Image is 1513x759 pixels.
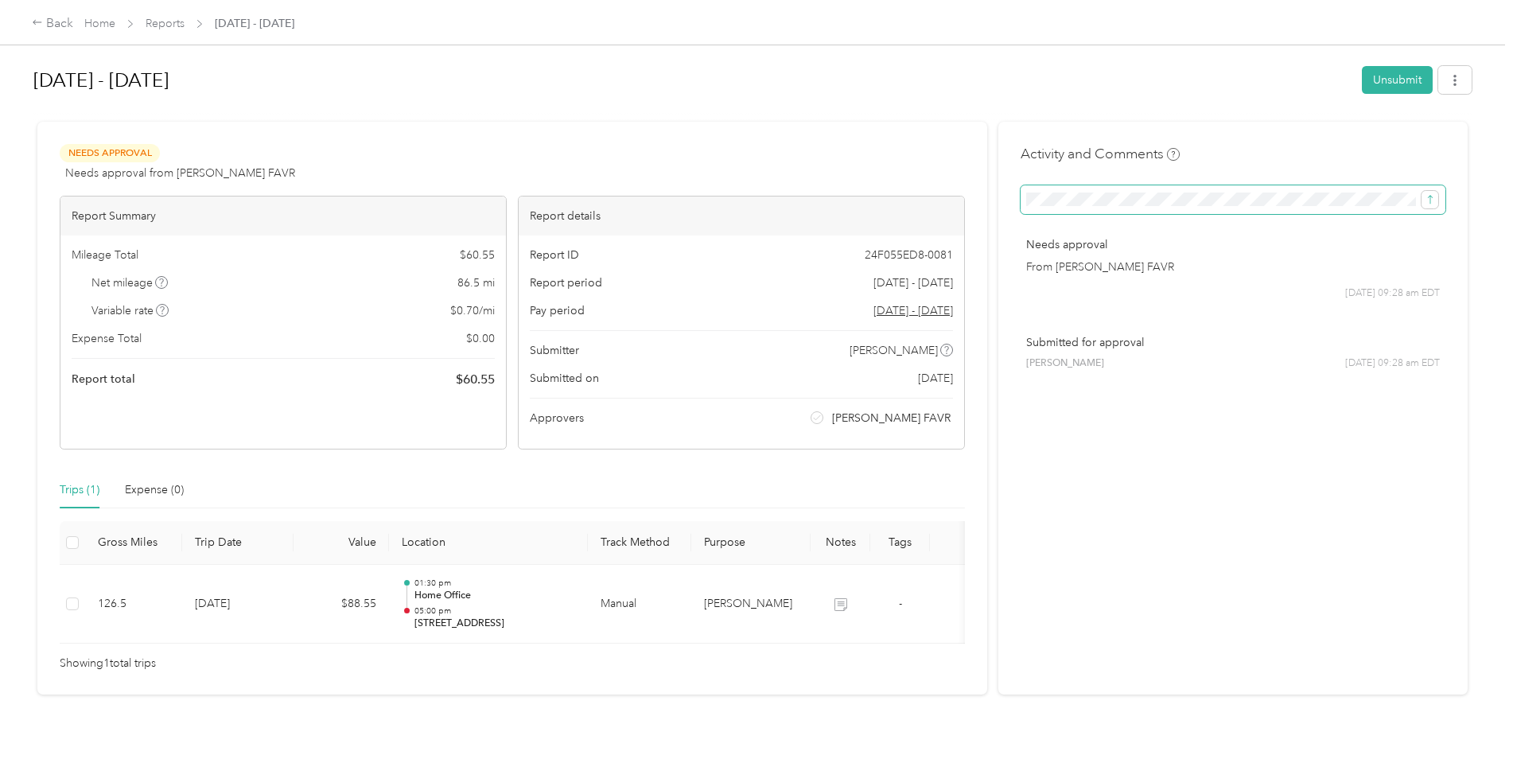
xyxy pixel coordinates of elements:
[1424,670,1513,759] iframe: Everlance-gr Chat Button Frame
[466,330,495,347] span: $ 0.00
[873,274,953,291] span: [DATE] - [DATE]
[60,197,506,235] div: Report Summary
[33,61,1351,99] h1: Sep 16 - 30, 2025
[414,605,575,617] p: 05:00 pm
[84,17,115,30] a: Home
[530,274,602,291] span: Report period
[60,481,99,499] div: Trips (1)
[85,565,182,644] td: 126.5
[72,371,135,387] span: Report total
[530,342,579,359] span: Submitter
[870,521,930,565] th: Tags
[182,521,294,565] th: Trip Date
[294,521,389,565] th: Value
[530,302,585,319] span: Pay period
[1026,236,1440,253] p: Needs approval
[60,144,160,162] span: Needs Approval
[530,410,584,426] span: Approvers
[389,521,588,565] th: Location
[65,165,295,181] span: Needs approval from [PERSON_NAME] FAVR
[811,521,870,565] th: Notes
[1021,144,1180,164] h4: Activity and Comments
[1026,334,1440,351] p: Submitted for approval
[530,370,599,387] span: Submitted on
[72,330,142,347] span: Expense Total
[865,247,953,263] span: 24F055ED8-0081
[456,370,495,389] span: $ 60.55
[691,565,811,644] td: Acosta
[414,589,575,603] p: Home Office
[450,302,495,319] span: $ 0.70 / mi
[1345,356,1440,371] span: [DATE] 09:28 am EDT
[588,565,691,644] td: Manual
[530,247,579,263] span: Report ID
[918,370,953,387] span: [DATE]
[32,14,73,33] div: Back
[60,655,156,672] span: Showing 1 total trips
[691,521,811,565] th: Purpose
[850,342,938,359] span: [PERSON_NAME]
[460,247,495,263] span: $ 60.55
[72,247,138,263] span: Mileage Total
[125,481,184,499] div: Expense (0)
[85,521,182,565] th: Gross Miles
[414,617,575,631] p: [STREET_ADDRESS]
[91,274,169,291] span: Net mileage
[832,410,951,426] span: [PERSON_NAME] FAVR
[182,565,294,644] td: [DATE]
[873,302,953,319] span: Go to pay period
[414,578,575,589] p: 01:30 pm
[146,17,185,30] a: Reports
[899,597,902,610] span: -
[294,565,389,644] td: $88.55
[519,197,964,235] div: Report details
[1026,356,1104,371] span: [PERSON_NAME]
[1026,259,1440,275] p: From [PERSON_NAME] FAVR
[91,302,169,319] span: Variable rate
[1345,286,1440,301] span: [DATE] 09:28 am EDT
[215,15,294,32] span: [DATE] - [DATE]
[457,274,495,291] span: 86.5 mi
[588,521,691,565] th: Track Method
[1362,66,1433,94] button: Unsubmit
